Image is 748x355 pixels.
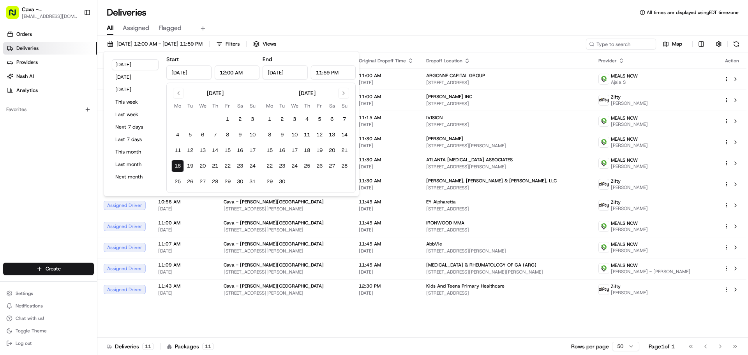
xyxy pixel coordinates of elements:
span: Filters [226,41,240,48]
img: melas_now_logo.png [599,263,609,274]
button: 25 [171,175,184,188]
span: MEALS NOW [611,136,638,142]
button: 8 [221,129,234,141]
span: [STREET_ADDRESS][PERSON_NAME][PERSON_NAME] [426,269,586,275]
button: 16 [276,144,288,157]
span: 11:45 AM [359,199,414,205]
button: 14 [338,129,351,141]
button: 18 [301,144,313,157]
button: 2 [276,113,288,125]
span: Cava - [PERSON_NAME][GEOGRAPHIC_DATA] [224,262,324,268]
button: 19 [313,144,326,157]
img: melas_now_logo.png [599,158,609,168]
button: 6 [196,129,209,141]
button: 23 [276,160,288,172]
img: zifty-logo-trans-sq.png [599,179,609,189]
span: [PERSON_NAME], [PERSON_NAME] & [PERSON_NAME], LLC [426,178,557,184]
span: [DATE] [158,248,211,254]
button: 1 [221,113,234,125]
button: Refresh [731,39,742,49]
span: Views [263,41,276,48]
button: 22 [221,160,234,172]
th: Sunday [246,102,259,110]
button: 7 [209,129,221,141]
button: Next 7 days [112,122,159,132]
div: [DATE] [207,89,224,97]
span: Zifty [611,199,621,205]
span: [DATE] [359,206,414,212]
th: Saturday [326,102,338,110]
span: Cava - [PERSON_NAME][GEOGRAPHIC_DATA] [224,241,324,247]
button: 8 [263,129,276,141]
div: Past conversations [8,101,50,108]
div: Favorites [3,103,94,116]
span: Map [672,41,682,48]
span: All times are displayed using EDT timezone [647,9,739,16]
span: MEALS NOW [611,73,638,79]
button: 11 [171,144,184,157]
span: [STREET_ADDRESS][PERSON_NAME] [426,143,586,149]
span: 11:30 AM [359,178,414,184]
span: Cava - [PERSON_NAME][GEOGRAPHIC_DATA] [22,5,78,13]
img: melas_now_logo.png [599,116,609,126]
th: Saturday [234,102,246,110]
button: 16 [234,144,246,157]
span: [STREET_ADDRESS] [426,101,586,107]
th: Thursday [301,102,313,110]
span: [PERSON_NAME] [611,205,648,212]
th: Thursday [209,102,221,110]
span: IVISION [426,115,443,121]
span: • [108,121,110,127]
span: Settings [16,290,33,297]
span: [PERSON_NAME][GEOGRAPHIC_DATA] [24,142,106,148]
span: [PERSON_NAME] [611,163,648,170]
span: Nash AI [16,73,34,80]
span: 11:30 AM [359,136,414,142]
img: zifty-logo-trans-sq.png [599,95,609,105]
span: [DATE] [359,269,414,275]
img: 9188753566659_6852d8bf1fb38e338040_72.png [16,74,30,88]
p: Rows per page [571,343,609,350]
a: Orders [3,28,97,41]
img: melas_now_logo.png [599,137,609,147]
th: Tuesday [276,102,288,110]
button: 3 [246,113,259,125]
span: [PERSON_NAME] - [PERSON_NAME] [611,268,690,275]
button: 14 [209,144,221,157]
button: Chat with us! [3,313,94,324]
button: See all [121,100,142,109]
span: [DATE] [359,290,414,296]
button: 29 [263,175,276,188]
button: 24 [246,160,259,172]
span: [DATE] [158,227,211,233]
button: 10 [288,129,301,141]
button: Cava - [PERSON_NAME][GEOGRAPHIC_DATA][EMAIL_ADDRESS][DOMAIN_NAME] [3,3,81,22]
img: melas_now_logo.png [599,242,609,253]
span: Cava - [PERSON_NAME][GEOGRAPHIC_DATA] [224,283,324,289]
span: Analytics [16,87,38,94]
button: 30 [234,175,246,188]
button: Settings [3,288,94,299]
span: [EMAIL_ADDRESS][DOMAIN_NAME] [22,13,78,19]
span: [DATE] [359,185,414,191]
span: MEALS NOW [611,115,638,121]
th: Friday [313,102,326,110]
button: Last 7 days [112,134,159,145]
button: 9 [276,129,288,141]
button: Next month [112,171,159,182]
span: [STREET_ADDRESS] [426,290,586,296]
span: Zifty [611,283,621,290]
span: Provider [598,58,617,64]
th: Tuesday [184,102,196,110]
button: Notifications [3,300,94,311]
img: melas_now_logo.png [599,74,609,84]
span: IRONWOOD MMA [426,220,464,226]
span: Pylon [78,193,94,199]
button: 27 [196,175,209,188]
div: We're available if you need us! [35,82,107,88]
span: Create [46,265,61,272]
button: 19 [184,160,196,172]
button: Log out [3,338,94,349]
span: [STREET_ADDRESS][PERSON_NAME] [224,206,346,212]
button: 26 [313,160,326,172]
